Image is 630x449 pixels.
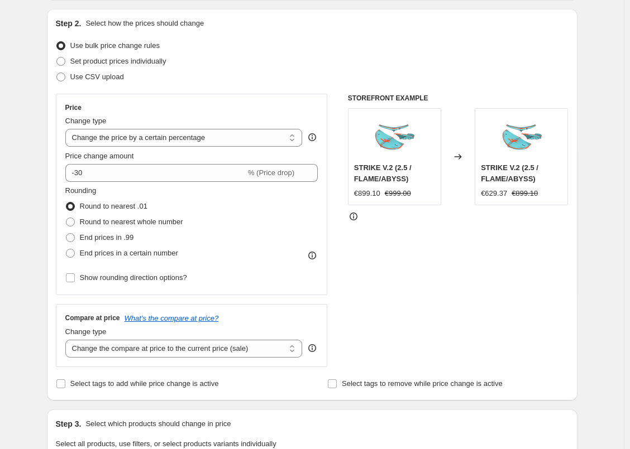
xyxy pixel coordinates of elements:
span: €629.37 [481,189,507,197]
span: €899.10 [354,189,380,197]
span: Price change amount [65,152,134,160]
span: Round to nearest .01 [80,202,147,210]
span: Use CSV upload [70,73,124,81]
span: €999.00 [385,189,411,197]
p: Select which products should change in price [85,418,231,429]
span: Change type [65,117,107,125]
span: STRIKE V.2 (2.5 / FLAME/ABYSS) [481,163,538,183]
img: strike-v-2-650x650_80x.png [499,114,544,159]
div: help [307,132,318,143]
h2: Step 3. [56,418,82,429]
span: Change type [65,327,107,336]
h6: STOREFRONT EXAMPLE [348,94,569,103]
h2: Step 2. [56,18,82,29]
span: Set product prices individually [70,57,166,65]
p: Select how the prices should change [85,18,204,29]
button: What's the compare at price? [125,314,219,322]
img: strike-v-2-650x650_80x.png [372,114,417,159]
span: Rounding [65,186,97,195]
span: Select tags to add while price change is active [70,379,219,388]
span: €899.10 [512,189,538,197]
span: STRIKE V.2 (2.5 / FLAME/ABYSS) [354,163,412,183]
span: Use bulk price change rules [70,41,160,50]
h3: Price [65,103,82,112]
div: help [307,342,318,354]
span: Show rounding direction options? [80,273,187,282]
span: % (Price drop) [248,168,294,177]
span: Select tags to remove while price change is active [342,379,503,388]
span: Select all products, use filters, or select products variants individually [56,440,276,448]
span: End prices in a certain number [80,249,178,257]
span: End prices in .99 [80,233,134,242]
input: -15 [65,164,246,182]
h3: Compare at price [65,313,120,322]
span: Round to nearest whole number [80,218,183,226]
